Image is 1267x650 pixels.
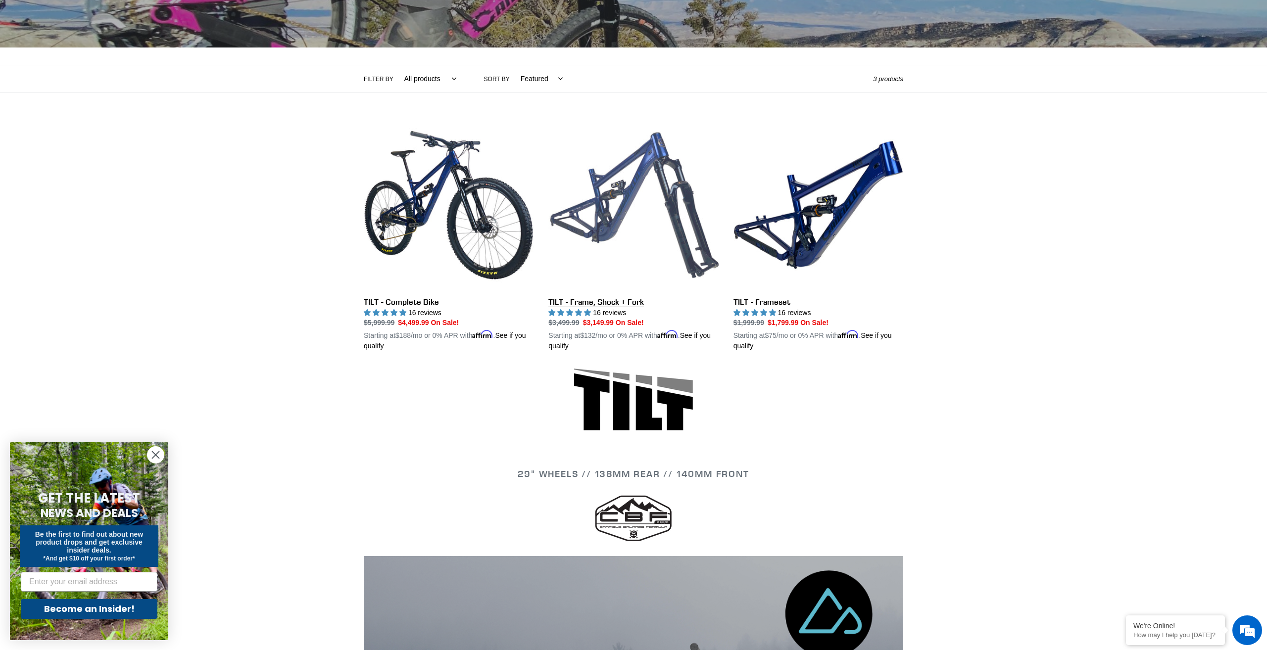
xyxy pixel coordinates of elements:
p: How may I help you today? [1133,631,1218,639]
button: Become an Insider! [21,599,157,619]
label: Sort by [484,75,510,84]
span: 29" WHEELS // 138mm REAR // 140mm FRONT [518,468,749,479]
label: Filter by [364,75,393,84]
button: Close dialog [147,446,164,464]
span: GET THE LATEST [38,489,140,507]
span: NEWS AND DEALS [41,505,138,521]
span: Be the first to find out about new product drops and get exclusive insider deals. [35,530,144,554]
span: 3 products [873,75,903,83]
input: Enter your email address [21,572,157,592]
span: *And get $10 off your first order* [43,555,135,562]
div: We're Online! [1133,622,1218,630]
